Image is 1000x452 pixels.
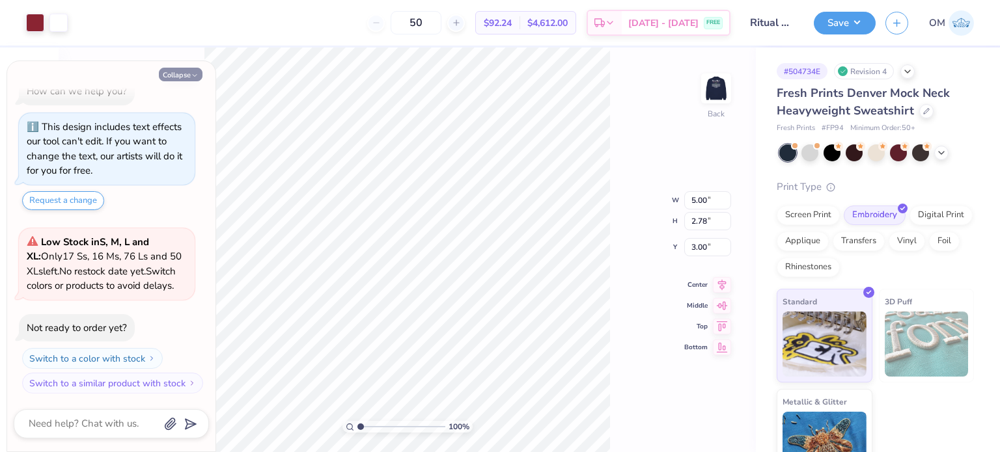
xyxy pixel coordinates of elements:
[740,10,804,36] input: Untitled Design
[889,232,925,251] div: Vinyl
[703,75,729,101] img: Back
[777,123,815,134] span: Fresh Prints
[777,206,840,225] div: Screen Print
[148,354,156,362] img: Switch to a color with stock
[834,63,894,79] div: Revision 4
[910,206,973,225] div: Digital Print
[822,123,844,134] span: # FP94
[684,301,708,310] span: Middle
[708,108,725,120] div: Back
[783,312,867,377] img: Standard
[449,421,469,432] span: 100 %
[27,321,127,334] div: Not ready to order yet?
[949,10,974,36] img: Om Mehrotra
[833,232,885,251] div: Transfers
[885,295,912,308] span: 3D Puff
[783,395,847,408] span: Metallic & Glitter
[59,265,146,278] span: No restock date yet.
[684,343,708,352] span: Bottom
[814,12,876,34] button: Save
[850,123,915,134] span: Minimum Order: 50 +
[929,10,974,36] a: OM
[22,348,163,369] button: Switch to a color with stock
[885,312,969,377] img: 3D Puff
[929,232,960,251] div: Foil
[484,16,512,30] span: $92.24
[783,295,817,308] span: Standard
[777,85,950,118] span: Fresh Prints Denver Mock Neck Heavyweight Sweatshirt
[391,11,441,34] input: – –
[159,68,202,81] button: Collapse
[777,258,840,277] div: Rhinestones
[628,16,699,30] span: [DATE] - [DATE]
[27,85,127,98] div: How can we help you?
[844,206,906,225] div: Embroidery
[27,120,182,178] div: This design includes text effects our tool can't edit. If you want to change the text, our artist...
[22,191,104,210] button: Request a change
[706,18,720,27] span: FREE
[777,232,829,251] div: Applique
[188,379,196,387] img: Switch to a similar product with stock
[684,322,708,331] span: Top
[27,235,149,263] strong: Low Stock in S, M, L and XL :
[27,235,182,293] span: Only 17 Ss, 16 Ms, 76 Ls and 50 XLs left. Switch colors or products to avoid delays.
[22,373,203,393] button: Switch to a similar product with stock
[527,16,568,30] span: $4,612.00
[777,63,827,79] div: # 504734E
[684,280,708,289] span: Center
[777,179,974,194] div: Print Type
[929,16,945,31] span: OM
